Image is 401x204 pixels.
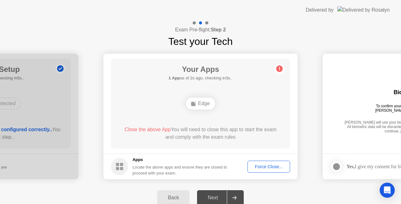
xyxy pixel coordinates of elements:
[133,164,227,176] div: Locate the above apps and ensure they are closed to proceed with your exam.
[133,157,227,163] h5: Apps
[169,64,232,75] h1: Your Apps
[346,164,355,169] strong: Yes,
[247,161,290,173] button: Force Close...
[211,27,226,32] b: Step 2
[199,195,227,201] div: Next
[124,127,171,132] span: Close the above App
[168,34,233,49] h1: Test your Tech
[175,26,226,34] h4: Exam Pre-flight:
[120,126,281,141] div: You will need to close this app to start the exam and comply with the exam rules
[337,6,390,13] img: Delivered by Rosalyn
[169,76,180,80] b: 1 App
[306,6,334,14] div: Delivered by
[380,183,395,198] div: Open Intercom Messenger
[250,164,288,169] div: Force Close...
[159,195,188,201] div: Back
[169,75,232,81] h5: as of 2s ago, checking in3s..
[186,98,215,110] div: Edge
